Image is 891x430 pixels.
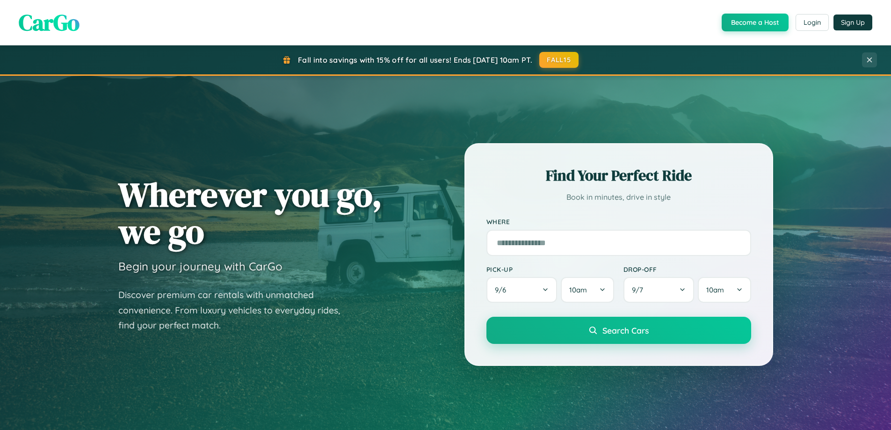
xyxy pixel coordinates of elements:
[118,176,382,250] h1: Wherever you go, we go
[118,259,283,273] h3: Begin your journey with CarGo
[698,277,751,303] button: 10am
[486,165,751,186] h2: Find Your Perfect Ride
[486,218,751,226] label: Where
[722,14,789,31] button: Become a Host
[569,285,587,294] span: 10am
[796,14,829,31] button: Login
[561,277,614,303] button: 10am
[833,15,872,30] button: Sign Up
[486,277,558,303] button: 9/6
[486,190,751,204] p: Book in minutes, drive in style
[495,285,511,294] span: 9 / 6
[486,317,751,344] button: Search Cars
[298,55,532,65] span: Fall into savings with 15% off for all users! Ends [DATE] 10am PT.
[623,265,751,273] label: Drop-off
[623,277,695,303] button: 9/7
[118,287,352,333] p: Discover premium car rentals with unmatched convenience. From luxury vehicles to everyday rides, ...
[539,52,579,68] button: FALL15
[486,265,614,273] label: Pick-up
[602,325,649,335] span: Search Cars
[19,7,80,38] span: CarGo
[632,285,648,294] span: 9 / 7
[706,285,724,294] span: 10am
